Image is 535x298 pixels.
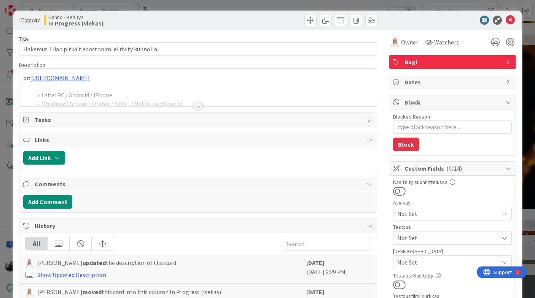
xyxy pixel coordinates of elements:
[434,38,459,47] span: Watchers
[393,273,512,278] div: Testaus: Käsitelty
[404,98,502,107] span: Block
[19,42,377,56] input: type card name here...
[393,249,512,254] div: [DEMOGRAPHIC_DATA]
[404,164,502,173] span: Custom Fields
[393,200,512,205] div: Asiakas
[25,16,40,24] b: 22747
[397,258,498,267] span: Not Set
[393,113,430,120] label: Blocked Reason
[404,57,502,67] span: Bugi
[306,259,324,266] b: [DATE]
[446,165,462,172] span: ( 0/14 )
[19,16,40,25] span: ID
[83,288,102,296] b: moved
[40,3,41,9] div: 1
[35,135,363,144] span: Links
[83,259,106,266] b: updated
[401,38,418,47] span: Owner
[393,224,512,230] div: Testaus
[393,138,419,151] button: Block
[48,14,104,20] span: Kenno - Kehitys
[25,237,48,250] div: All
[23,195,72,209] button: Add Comment
[404,78,502,87] span: Dates
[37,271,106,279] a: Show Updated Description
[35,221,363,230] span: History
[35,179,363,189] span: Comments
[393,179,512,185] div: Käsitelty suunnittelussa
[48,20,104,26] b: In Progress (viekas)
[306,258,371,279] div: [DATE] 2:29 PM
[16,1,35,10] span: Support
[397,233,498,243] span: Not Set
[30,74,90,82] a: [URL][DOMAIN_NAME]
[19,35,29,42] label: Title
[25,288,33,296] img: SL
[23,151,65,165] button: Add Link
[397,209,498,218] span: Not Set
[37,258,176,267] span: [PERSON_NAME] the description of this card
[390,38,400,47] img: SL
[23,74,373,82] p: pr:
[306,288,324,296] b: [DATE]
[283,237,371,250] input: Search...
[25,259,33,267] img: SL
[37,287,221,296] span: [PERSON_NAME] this card into this column In Progress (viekas)
[35,115,363,124] span: Tasks
[19,62,45,68] span: Description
